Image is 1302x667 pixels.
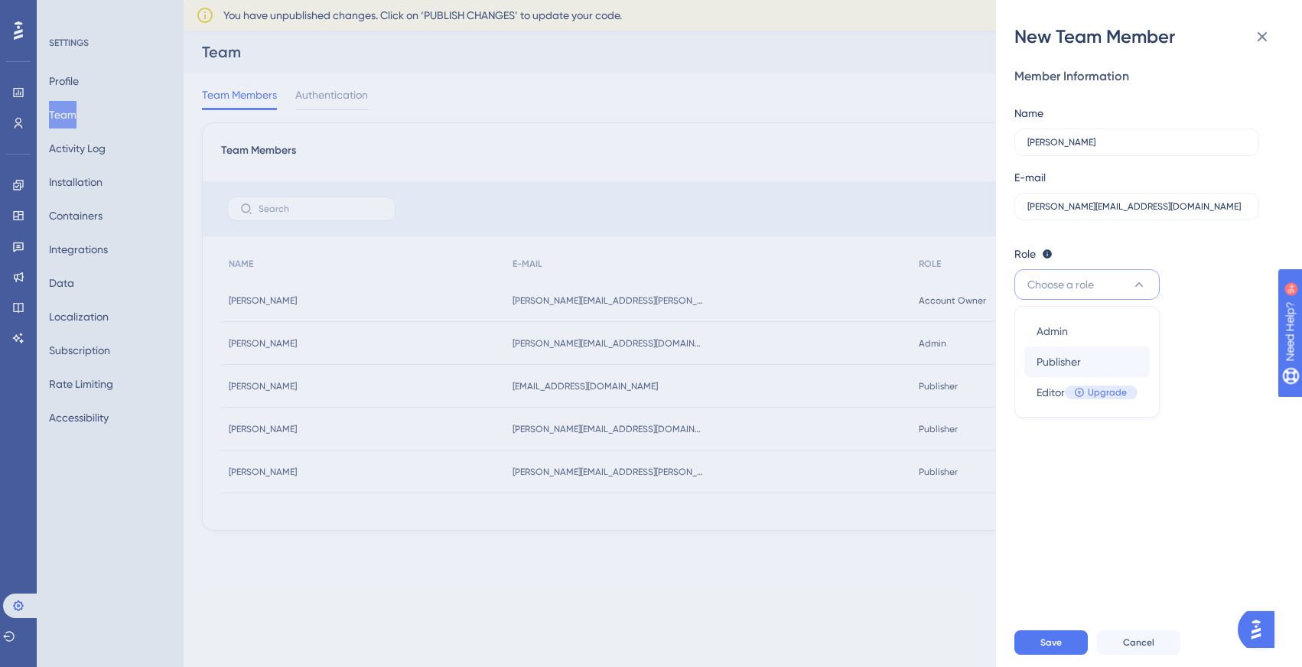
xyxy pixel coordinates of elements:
[1088,386,1127,399] span: Upgrade
[1097,630,1180,655] button: Cancel
[1027,201,1246,212] input: E-mail
[1027,275,1094,294] span: Choose a role
[1014,168,1046,187] div: E-mail
[1123,636,1154,649] span: Cancel
[1024,377,1150,408] button: EditorUpgrade
[1027,137,1246,148] input: Name
[1037,322,1068,340] span: Admin
[1014,104,1043,122] div: Name
[1037,383,1138,402] div: Editor
[1040,636,1062,649] span: Save
[1014,245,1036,263] span: Role
[1014,630,1088,655] button: Save
[1014,67,1271,86] div: Member Information
[36,4,96,22] span: Need Help?
[104,8,113,20] div: 9+
[1014,24,1284,49] div: New Team Member
[1014,269,1160,300] button: Choose a role
[1024,347,1150,377] button: Publisher
[1037,353,1081,371] span: Publisher
[1238,607,1284,652] iframe: UserGuiding AI Assistant Launcher
[1024,316,1150,347] button: Admin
